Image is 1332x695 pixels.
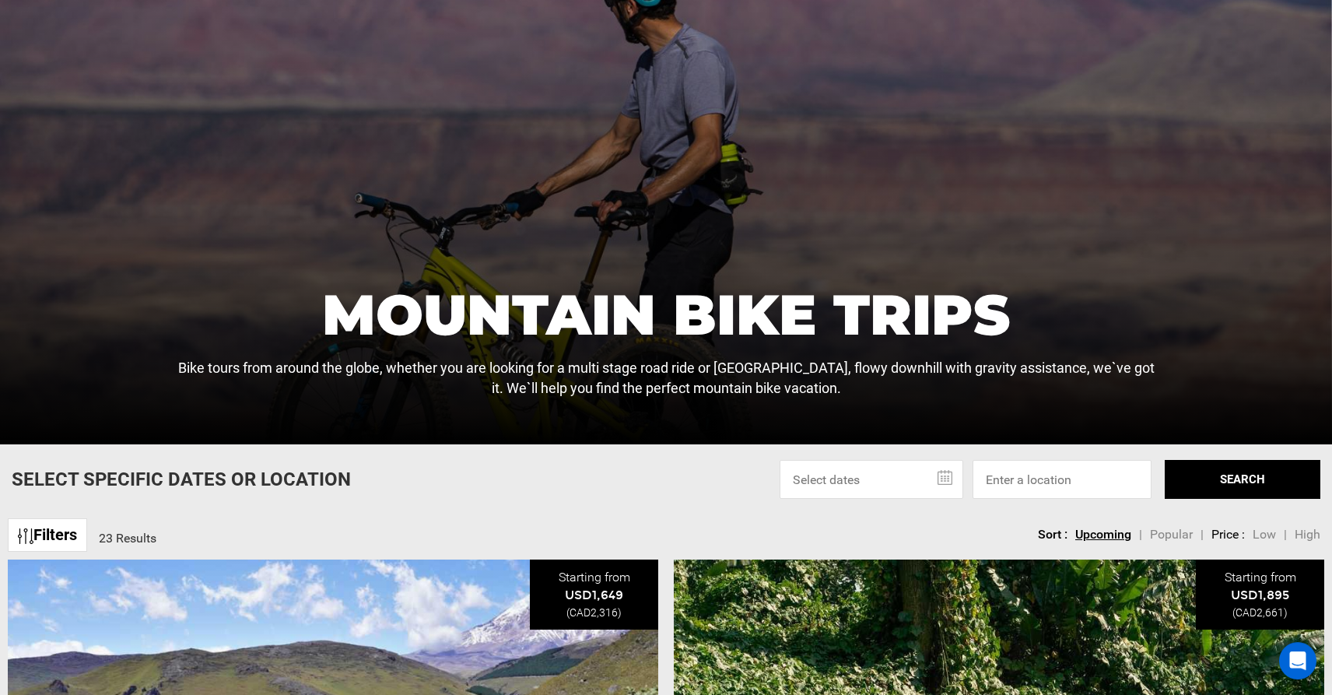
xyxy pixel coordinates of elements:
span: Popular [1150,527,1193,542]
input: Select dates [780,460,963,499]
div: Open Intercom Messenger [1279,642,1316,679]
a: Filters [8,518,87,552]
li: | [1139,526,1142,544]
input: Enter a location [973,460,1151,499]
button: SEARCH [1165,460,1320,499]
li: | [1201,526,1204,544]
p: Select Specific Dates Or Location [12,466,351,493]
p: Bike tours from around the globe, whether you are looking for a multi stage road ride or [GEOGRAP... [170,358,1162,398]
span: High [1295,527,1320,542]
img: btn-icon.svg [18,528,33,544]
li: Sort : [1038,526,1067,544]
span: 23 Results [99,531,156,546]
li: Price : [1211,526,1245,544]
span: Low [1253,527,1276,542]
li: | [1284,526,1287,544]
h1: Mountain Bike Trips [170,286,1162,342]
span: Upcoming [1075,527,1131,542]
